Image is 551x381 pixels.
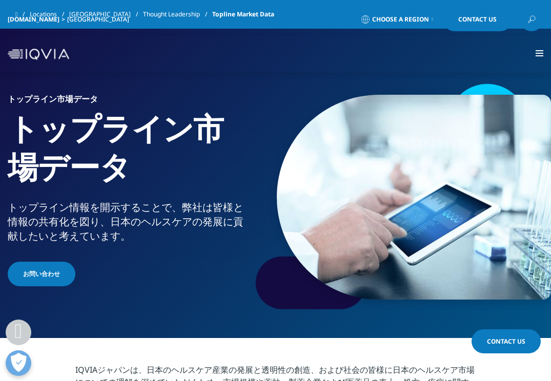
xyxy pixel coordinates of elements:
[487,337,525,346] span: Contact Us
[67,15,133,24] div: [GEOGRAPHIC_DATA]
[23,269,60,279] span: お問い合わせ
[443,8,512,31] a: Contact Us
[372,15,429,24] span: Choose a Region
[6,350,31,376] button: 打开偏好
[8,200,249,243] div: トップライン情報を開示することで、弊社は皆様と情報の共有化を図り、日本のヘルスケアの発展に貢献したいと考えています。
[8,262,75,286] a: お問い合わせ
[8,109,249,200] h1: トップライン市場データ
[8,15,59,24] a: [DOMAIN_NAME]
[277,95,551,300] img: 299_analyze-an-experiment-by-tablet.jpg
[458,16,497,23] span: Contact Us
[472,329,541,353] a: Contact Us
[8,95,249,109] h6: トップライン市場データ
